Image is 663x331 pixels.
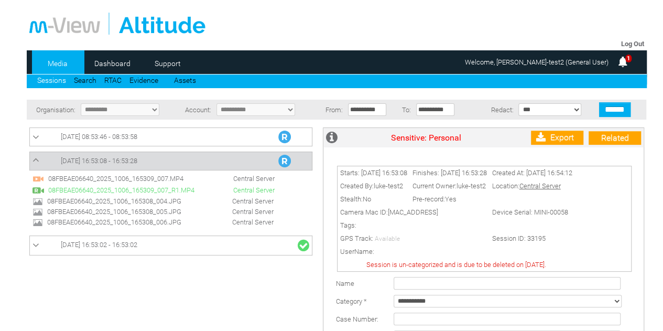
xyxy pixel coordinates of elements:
[336,280,354,287] label: Name
[338,206,490,219] td: Camera Mac ID:
[32,185,44,196] img: R_Complete.svg
[531,131,583,145] a: Export
[340,128,512,147] td: Sensitive: Personal
[129,76,158,84] a: Evidence
[340,234,373,242] span: GPS Track:
[278,155,291,167] img: R_Indication.svg
[625,55,632,62] span: 1
[616,56,629,68] img: bell25.png
[32,207,279,215] a: 08FBEAE06640_2025_1006_165308_005.JPG Central Server
[340,248,374,255] span: UserName:
[492,169,525,177] span: Created At:
[441,169,487,177] span: [DATE] 16:53:28
[340,221,356,229] span: Tags:
[336,315,378,323] span: Case Number:
[388,208,438,216] span: [MAC_ADDRESS]
[366,261,546,269] span: Session is un-categorized and is due to be deleted on [DATE].
[445,195,457,203] span: Yes
[490,179,575,193] td: Location:
[336,297,367,305] label: Category *
[207,175,280,183] span: Central Server
[534,208,568,216] span: MINI-00058
[338,193,410,206] td: Stealth:
[32,207,43,217] img: image24.svg
[527,234,546,242] span: 33195
[32,197,279,205] a: 08FBEAE06640_2025_1006_165308_004.JPG Central Server
[32,155,309,167] a: [DATE] 16:53:08 - 16:53:28
[46,186,205,194] span: 08FBEAE06640_2025_1006_165309_007_R1.MP4
[464,100,516,120] td: Redact:
[457,182,486,190] span: luke-test2
[45,218,204,226] span: 08FBEAE06640_2025_1006_165308_006.JPG
[278,131,291,143] img: R_Indication.svg
[589,131,641,145] a: Related
[104,76,122,84] a: RTAC
[206,218,279,226] span: Central Server
[32,218,279,226] a: 08FBEAE06640_2025_1006_165308_006.JPG Central Server
[32,217,43,228] img: image24.svg
[621,40,644,48] a: Log Out
[61,157,137,165] span: [DATE] 16:53:08 - 16:53:28
[526,169,572,177] span: [DATE] 16:54:12
[319,100,346,120] td: From:
[45,208,204,216] span: 08FBEAE06640_2025_1006_165308_005.JPG
[492,234,526,242] span: Session ID:
[519,182,561,190] span: Central Server
[374,182,403,190] span: luke-test2
[87,56,138,71] a: Dashboard
[174,76,196,84] a: Assets
[32,131,309,143] a: [DATE] 08:53:46 - 08:53:58
[142,56,193,71] a: Support
[410,179,490,193] td: Current Owner:
[61,133,137,141] span: [DATE] 08:53:46 - 08:53:58
[27,100,78,120] td: Organisation:
[412,169,439,177] span: Finishes:
[61,241,137,249] span: [DATE] 16:53:02 - 16:53:02
[46,175,205,183] span: 08FBEAE06640_2025_1006_165309_007.MP4
[206,197,279,205] span: Central Server
[410,193,490,206] td: Pre-record:
[74,76,96,84] a: Search
[37,76,66,84] a: Sessions
[32,239,309,252] a: [DATE] 16:53:02 - 16:53:02
[177,100,214,120] td: Account:
[207,186,280,194] span: Central Server
[206,208,279,216] span: Central Server
[338,179,410,193] td: Created By:
[32,196,43,207] img: image24.svg
[45,197,204,205] span: 08FBEAE06640_2025_1006_165308_004.JPG
[32,173,44,185] img: video24_pre.svg
[465,58,608,66] span: Welcome, [PERSON_NAME]-test2 (General User)
[340,169,360,177] span: Starts:
[32,56,83,71] a: Media
[397,100,414,120] td: To:
[32,174,280,182] a: 08FBEAE06640_2025_1006_165309_007.MP4 Central Server
[492,208,532,216] span: Device Serial:
[363,195,371,203] span: No
[361,169,407,177] span: [DATE] 16:53:08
